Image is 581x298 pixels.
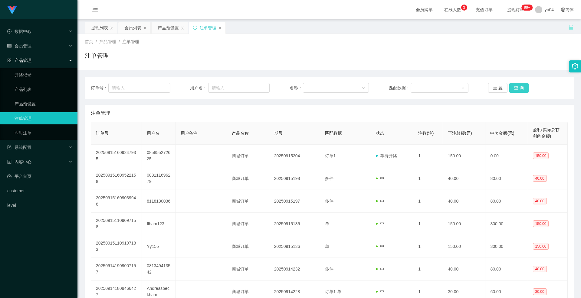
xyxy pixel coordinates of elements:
div: 提现列表 [91,22,108,34]
div: 会员列表 [124,22,141,34]
span: 首页 [85,39,93,44]
span: 产品管理 [99,39,116,44]
span: 订单号： [91,85,108,91]
td: 20250915198 [269,167,320,190]
span: 多件 [325,267,333,271]
td: 商城订单 [227,145,269,167]
span: 单 [325,221,329,226]
span: 提现订单 [504,8,527,12]
span: 多件 [325,199,333,203]
span: 中 [376,289,384,294]
td: 商城订单 [227,167,269,190]
td: 1 [413,258,443,280]
i: 图标: profile [7,160,11,164]
i: 图标: sync [193,26,197,30]
span: 系统配置 [7,145,31,150]
a: 注单管理 [15,112,73,124]
span: 用户备注 [181,131,198,136]
span: 40.00 [533,266,547,272]
span: 内容中心 [7,159,31,164]
span: 30.00 [533,288,547,295]
td: 20250914232 [269,258,320,280]
span: 150.00 [533,152,549,159]
i: 图标: close [143,26,147,30]
td: 202509151109097158 [91,213,142,235]
p: 3 [463,5,465,11]
td: 20250915204 [269,145,320,167]
span: 等待开奖 [376,153,397,158]
td: 202509141909007157 [91,258,142,280]
a: 产品预设置 [15,98,73,110]
span: 订单号 [96,131,109,136]
input: 请输入 [108,83,170,93]
span: 数据中心 [7,29,31,34]
span: 充值订单 [473,8,496,12]
td: 80.00 [485,190,528,213]
sup: 3 [461,5,467,11]
span: 中 [376,176,384,181]
td: 150.00 [443,145,485,167]
td: 085855272625 [142,145,176,167]
td: 80.00 [485,167,528,190]
span: 会员管理 [7,43,31,48]
td: 081349413542 [142,258,176,280]
span: 状态 [376,131,384,136]
button: 重 置 [488,83,507,93]
td: 商城订单 [227,258,269,280]
div: 产品预设置 [158,22,179,34]
span: 中 [376,267,384,271]
td: 20250915197 [269,190,320,213]
span: 用户名 [147,131,159,136]
td: 300.00 [485,213,528,235]
td: 商城订单 [227,213,269,235]
input: 请输入 [208,83,270,93]
span: 下注总额(元) [448,131,472,136]
i: 图标: global [561,8,565,12]
td: 202509151609039946 [91,190,142,213]
span: 订单1 单 [325,289,341,294]
td: 1 [413,167,443,190]
span: 匹配数据 [325,131,342,136]
td: 150.00 [443,213,485,235]
span: 注数(注) [418,131,434,136]
i: 图标: table [7,44,11,48]
i: 图标: down [362,86,365,90]
span: 期号 [274,131,283,136]
i: 图标: appstore-o [7,58,11,62]
i: 图标: unlock [568,24,574,30]
i: 图标: close [110,26,113,30]
span: 产品管理 [7,58,31,63]
a: 产品列表 [15,83,73,95]
a: 图标: dashboard平台首页 [7,170,73,182]
i: 图标: check-circle-o [7,29,11,34]
a: 即时注单 [15,127,73,139]
span: 用户名： [190,85,208,91]
td: 商城订单 [227,190,269,213]
span: 中奖金额(元) [490,131,514,136]
span: / [119,39,120,44]
div: 注单管理 [199,22,216,34]
span: 注单管理 [122,39,139,44]
td: 20250915136 [269,235,320,258]
td: 1 [413,213,443,235]
td: 150.00 [443,235,485,258]
span: 单 [325,244,329,249]
span: 150.00 [533,243,549,250]
td: 1 [413,190,443,213]
td: 80.00 [485,258,528,280]
span: 40.00 [533,198,547,204]
td: 202509151109107183 [91,235,142,258]
span: 中 [376,199,384,203]
i: 图标: down [461,86,465,90]
sup: 297 [521,5,532,11]
td: Yy155 [142,235,176,258]
span: 在线人数 [441,8,464,12]
a: level [7,199,73,211]
span: 中 [376,221,384,226]
h1: 注单管理 [85,51,109,60]
span: 40.00 [533,175,547,182]
span: / [96,39,97,44]
td: 40.00 [443,190,485,213]
i: 图标: form [7,145,11,149]
span: 订单1 [325,153,336,158]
